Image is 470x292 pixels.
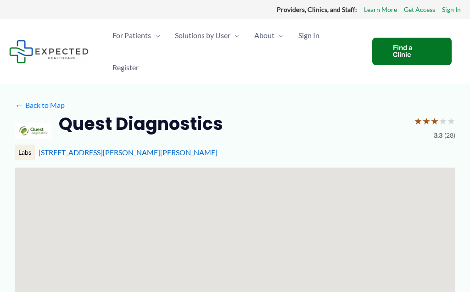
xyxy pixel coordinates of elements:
span: Menu Toggle [274,19,284,51]
a: Register [105,51,146,84]
img: Expected Healthcare Logo - side, dark font, small [9,40,89,63]
a: Sign In [291,19,327,51]
span: ★ [447,112,455,129]
a: ←Back to Map [15,98,65,112]
a: Sign In [442,4,461,16]
span: ★ [414,112,422,129]
nav: Primary Site Navigation [105,19,363,84]
span: Register [112,51,139,84]
span: 3.3 [434,129,442,141]
span: About [254,19,274,51]
strong: Providers, Clinics, and Staff: [277,6,357,13]
span: ← [15,101,23,109]
a: Get Access [404,4,435,16]
a: AboutMenu Toggle [247,19,291,51]
span: For Patients [112,19,151,51]
span: ★ [439,112,447,129]
span: ★ [431,112,439,129]
span: Solutions by User [175,19,230,51]
div: Labs [15,145,35,160]
span: ★ [422,112,431,129]
span: Sign In [298,19,319,51]
a: [STREET_ADDRESS][PERSON_NAME][PERSON_NAME] [39,148,218,157]
span: Menu Toggle [151,19,160,51]
span: (28) [444,129,455,141]
span: Menu Toggle [230,19,240,51]
h2: Quest Diagnostics [59,112,223,135]
a: Find a Clinic [372,38,452,65]
a: For PatientsMenu Toggle [105,19,168,51]
a: Solutions by UserMenu Toggle [168,19,247,51]
a: Learn More [364,4,397,16]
